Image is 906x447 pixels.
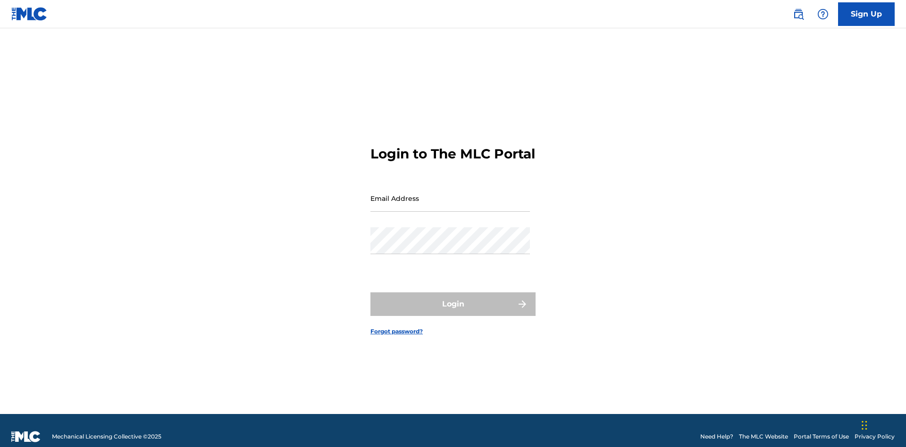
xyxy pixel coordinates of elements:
img: help [817,8,829,20]
iframe: Chat Widget [859,402,906,447]
h3: Login to The MLC Portal [370,146,535,162]
img: search [793,8,804,20]
a: The MLC Website [739,432,788,441]
span: Mechanical Licensing Collective © 2025 [52,432,161,441]
img: logo [11,431,41,442]
a: Forgot password? [370,327,423,336]
a: Sign Up [838,2,895,26]
a: Portal Terms of Use [794,432,849,441]
a: Privacy Policy [855,432,895,441]
a: Need Help? [700,432,733,441]
img: MLC Logo [11,7,48,21]
div: Help [814,5,832,24]
a: Public Search [789,5,808,24]
div: Drag [862,411,867,439]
